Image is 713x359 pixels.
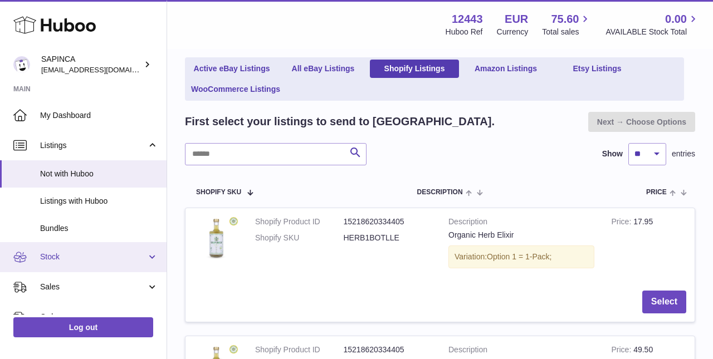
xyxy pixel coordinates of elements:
[255,345,344,355] dt: Shopify Product ID
[344,233,432,243] dd: HERB1BOTLLE
[40,169,158,179] span: Not with Huboo
[542,27,592,37] span: Total sales
[40,252,146,262] span: Stock
[605,27,700,37] span: AVAILABLE Stock Total
[602,149,623,159] label: Show
[187,60,276,78] a: Active eBay Listings
[551,12,579,27] span: 75.60
[633,345,653,354] span: 49.50
[452,12,483,27] strong: 12443
[633,217,653,226] span: 17.95
[40,223,158,234] span: Bundles
[611,345,633,357] strong: Price
[344,217,432,227] dd: 15218620334405
[461,60,550,78] a: Amazon Listings
[505,12,528,27] strong: EUR
[542,12,592,37] a: 75.60 Total sales
[665,12,687,27] span: 0.00
[344,345,432,355] dd: 15218620334405
[194,217,238,261] img: 1xHerb_NB.png
[646,189,667,196] span: Price
[40,282,146,292] span: Sales
[448,345,594,358] strong: Description
[40,110,158,121] span: My Dashboard
[40,196,158,206] span: Listings with Huboo
[446,27,483,37] div: Huboo Ref
[255,217,344,227] dt: Shopify Product ID
[255,233,344,243] dt: Shopify SKU
[672,149,695,159] span: entries
[13,56,30,73] img: info@sapinca.com
[553,60,642,78] a: Etsy Listings
[41,65,164,74] span: [EMAIL_ADDRESS][DOMAIN_NAME]
[187,80,284,99] a: WooCommerce Listings
[40,312,146,322] span: Orders
[642,291,686,313] button: Select
[40,140,146,151] span: Listings
[196,189,241,196] span: Shopify SKU
[185,114,495,129] h2: First select your listings to send to [GEOGRAPHIC_DATA].
[611,217,633,229] strong: Price
[497,27,529,37] div: Currency
[448,230,594,240] div: Organic Herb Elixir
[370,60,459,78] a: Shopify Listings
[41,54,141,75] div: SAPINCA
[448,245,594,268] div: Variation:
[448,217,594,230] strong: Description
[13,317,153,337] a: Log out
[417,189,463,196] span: Description
[279,60,368,78] a: All eBay Listings
[605,12,700,37] a: 0.00 AVAILABLE Stock Total
[487,252,551,261] span: Option 1 = 1-Pack;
